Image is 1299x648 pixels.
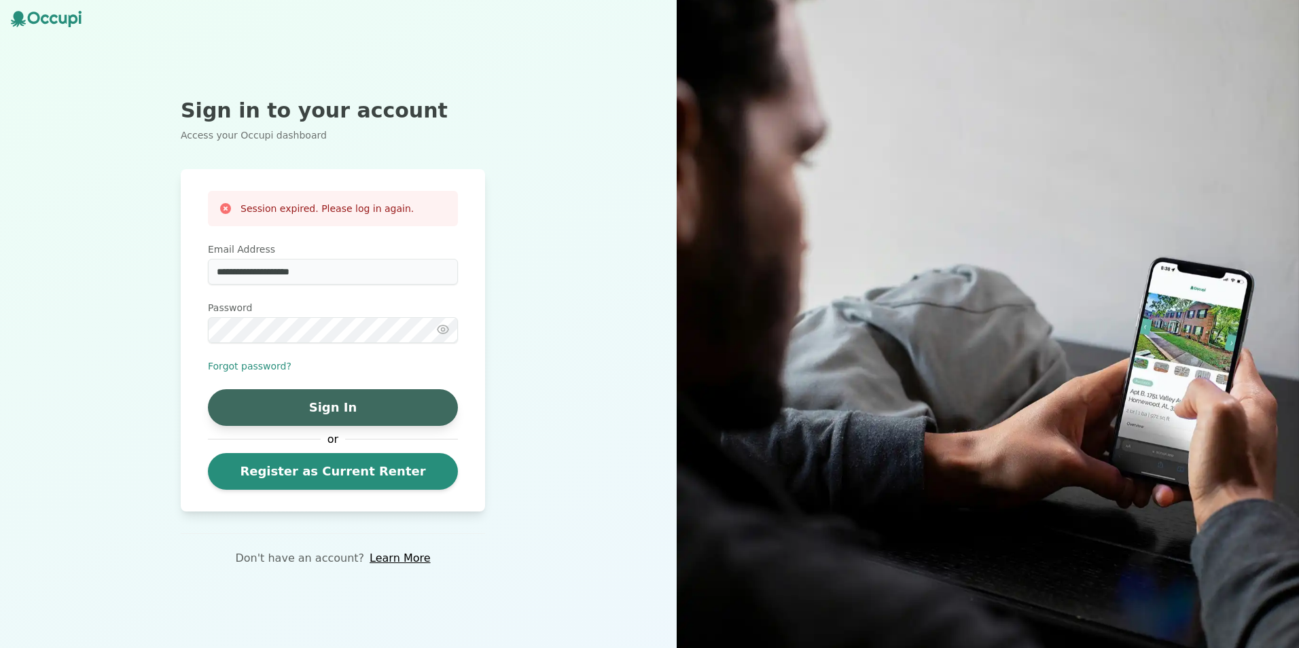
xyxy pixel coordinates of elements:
label: Password [208,301,458,314]
button: Forgot password? [208,359,291,373]
label: Email Address [208,242,458,256]
a: Register as Current Renter [208,453,458,490]
button: Sign In [208,389,458,426]
h3: Session expired. Please log in again. [241,202,414,215]
p: Don't have an account? [235,550,364,566]
span: or [321,431,345,448]
h2: Sign in to your account [181,98,485,123]
a: Learn More [370,550,430,566]
p: Access your Occupi dashboard [181,128,485,142]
